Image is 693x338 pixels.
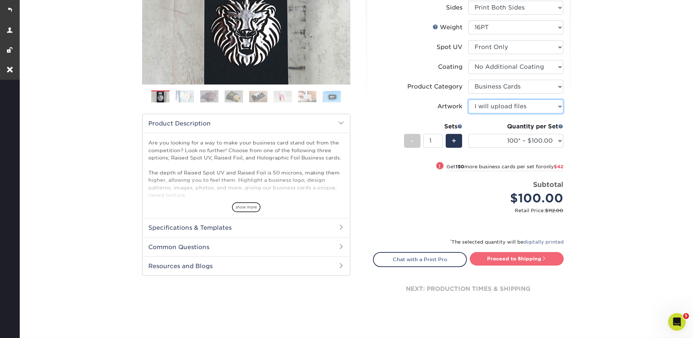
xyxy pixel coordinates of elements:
img: Business Cards 02 [176,90,194,103]
div: Sides [446,3,462,12]
span: only [543,164,563,169]
small: The selected quantity will be [450,239,564,245]
small: Retail Price: [379,207,563,214]
iframe: Intercom live chat [668,313,686,331]
h2: Resources and Blogs [142,256,350,275]
h2: Common Questions [142,237,350,256]
img: Business Cards 06 [274,91,292,102]
div: Artwork [437,102,462,111]
div: $100.00 [474,189,563,207]
a: Proceed to Shipping [470,252,564,265]
p: Are you looking for a way to make your business card stand out from the competition? Look no furt... [148,139,344,281]
img: Business Cards 04 [225,90,243,103]
a: digitally printed [523,239,564,245]
img: Business Cards 01 [151,88,170,106]
span: ! [439,162,441,170]
img: Business Cards 07 [298,91,316,102]
div: Coating [438,63,462,71]
div: Quantity per Set [468,122,563,131]
span: $42 [554,164,563,169]
span: 5 [683,313,689,319]
div: next: production times & shipping [373,267,564,311]
div: Spot UV [437,43,462,52]
span: - [411,135,414,146]
div: Sets [404,122,462,131]
img: Business Cards 03 [200,90,218,103]
span: show more [232,202,260,212]
h2: Product Description [142,114,350,133]
span: + [452,135,456,146]
strong: Subtotal [533,180,563,188]
div: Weight [433,23,462,32]
div: Product Category [407,82,462,91]
strong: 150 [456,164,464,169]
img: Business Cards 05 [249,91,267,102]
small: Get more business cards per set for [446,164,563,171]
span: $112.00 [545,208,563,213]
a: Chat with a Print Pro [373,252,467,267]
img: Business Cards 08 [323,91,341,102]
h2: Specifications & Templates [142,218,350,237]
